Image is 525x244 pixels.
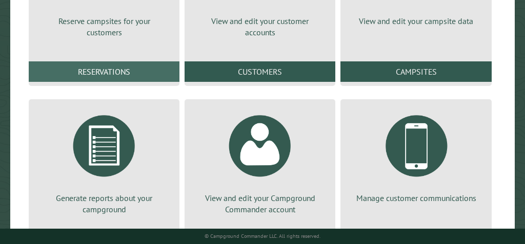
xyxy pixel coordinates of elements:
[197,15,323,38] p: View and edit your customer accounts
[353,15,479,27] p: View and edit your campsite data
[205,233,320,239] small: © Campground Commander LLC. All rights reserved.
[41,107,167,215] a: Generate reports about your campground
[340,61,491,82] a: Campsites
[197,107,323,215] a: View and edit your Campground Commander account
[353,192,479,204] p: Manage customer communications
[353,107,479,204] a: Manage customer communications
[29,61,179,82] a: Reservations
[197,192,323,215] p: View and edit your Campground Commander account
[41,192,167,215] p: Generate reports about your campground
[41,15,167,38] p: Reserve campsites for your customers
[185,61,335,82] a: Customers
